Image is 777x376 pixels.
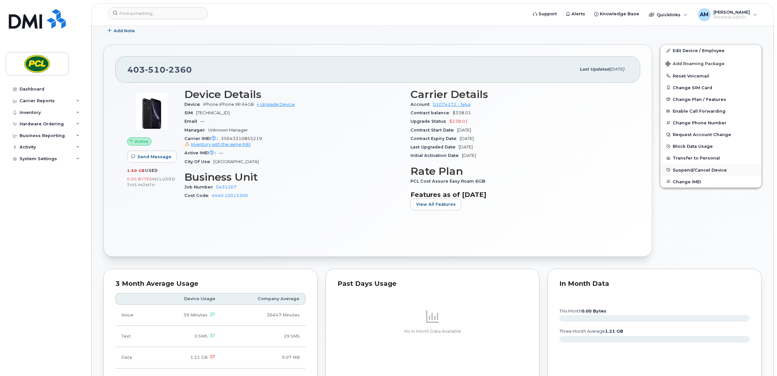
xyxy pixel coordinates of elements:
[660,57,761,70] button: Add Roaming Package
[184,185,216,189] span: Job Number
[410,191,629,199] h3: Features as of [DATE]
[127,176,176,187] span: included this month
[590,7,644,21] a: Knowledge Base
[132,92,171,131] img: image20231002-4137094-1d0ktdg.jpeg
[580,67,610,72] span: Last updated
[660,129,761,140] button: Request Account Change
[713,9,750,15] span: [PERSON_NAME]
[571,11,585,17] span: Alerts
[203,102,254,107] span: iPhone iPhone XR 64GB
[673,167,727,172] span: Suspend/Cancel Device
[184,110,196,115] span: SIM
[184,142,251,147] a: Inventory with the same IMEI
[660,45,761,56] a: Edit Device / Employee
[221,305,306,326] td: 36647 Minutes
[108,7,207,19] input: Find something...
[410,119,449,124] span: Upgrade Status
[410,110,453,115] span: Contract balance
[213,159,259,164] span: [GEOGRAPHIC_DATA]
[410,199,461,210] button: View All Features
[115,305,153,326] td: Voice
[660,164,761,176] button: Suspend/Cancel Device
[137,154,171,160] span: Send Message
[115,326,153,347] td: Text
[559,329,623,334] text: three month average
[559,309,606,313] text: this month
[338,328,528,334] p: No In Month Data Available
[184,150,219,155] span: Active IMEI
[153,293,221,305] th: Device Usage
[127,65,192,75] span: 403
[115,281,306,287] div: 3 Month Average Usage
[127,177,152,181] span: 0.00 Bytes
[145,65,165,75] span: 510
[183,313,208,317] span: 39 Minutes
[114,28,135,34] span: Add Note
[666,61,725,67] span: Add Roaming Package
[457,128,471,132] span: [DATE]
[127,151,177,162] button: Send Message
[673,109,726,114] span: Enable Call Forwarding
[459,145,473,149] span: [DATE]
[644,8,692,21] div: Quicklinks
[184,89,403,100] h3: Device Details
[462,153,476,158] span: [DATE]
[433,102,470,107] a: 01074172 - Telus
[660,82,761,93] button: Change SIM Card
[561,7,590,21] a: Alerts
[103,25,140,36] button: Add Note
[660,140,761,152] button: Block Data Usage
[657,12,681,17] span: Quicklinks
[410,136,460,141] span: Contract Expiry Date
[208,128,248,132] span: Unknown Manager
[410,89,629,100] h3: Carrier Details
[693,8,761,21] div: Ajay Meena
[528,7,561,21] a: Support
[660,117,761,129] button: Change Phone Number
[605,329,623,334] tspan: 1.21 GB
[410,128,457,132] span: Contract Start Date
[660,105,761,117] button: Enable Call Forwarding
[115,347,153,368] td: Data
[184,171,403,183] h3: Business Unit
[713,15,750,20] span: Wireless Admin
[145,168,158,173] span: used
[410,153,462,158] span: Initial Activation Date
[221,293,306,305] th: Company Average
[184,193,212,198] span: Cost Code
[184,102,203,107] span: Device
[184,136,403,148] span: 35643310855219
[660,176,761,188] button: Change IMEI
[416,201,456,207] span: View All Features
[127,168,145,173] span: 1.50 GB
[660,70,761,82] button: Reset Voicemail
[219,150,223,155] span: —
[660,152,761,164] button: Transfer to Personal
[257,102,295,107] a: + Upgrade Device
[135,138,149,145] span: Active
[184,128,208,132] span: Manager
[410,102,433,107] span: Account
[184,119,200,124] span: Email
[190,355,208,360] span: 1.21 GB
[221,347,306,368] td: 9.07 MB
[221,326,306,347] td: 29 SMS
[559,281,750,287] div: In Month Data
[184,159,213,164] span: City Of Use
[700,11,709,19] span: AM
[200,119,205,124] span: —
[191,142,251,147] span: Inventory with the same IMEI
[449,119,468,124] span: $238.01
[460,136,474,141] span: [DATE]
[410,145,459,149] span: Last Upgraded Date
[338,281,528,287] div: Past Days Usage
[410,179,489,184] span: PCL Cost Assure Easy Roam 6GB
[165,65,192,75] span: 2360
[610,67,624,72] span: [DATE]
[212,193,248,198] a: 4440.10013300
[673,97,726,102] span: Change Plan / Features
[453,110,471,115] span: $338.01
[216,185,237,189] a: 0431267
[660,93,761,105] button: Change Plan / Features
[184,136,221,141] span: Carrier IMEI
